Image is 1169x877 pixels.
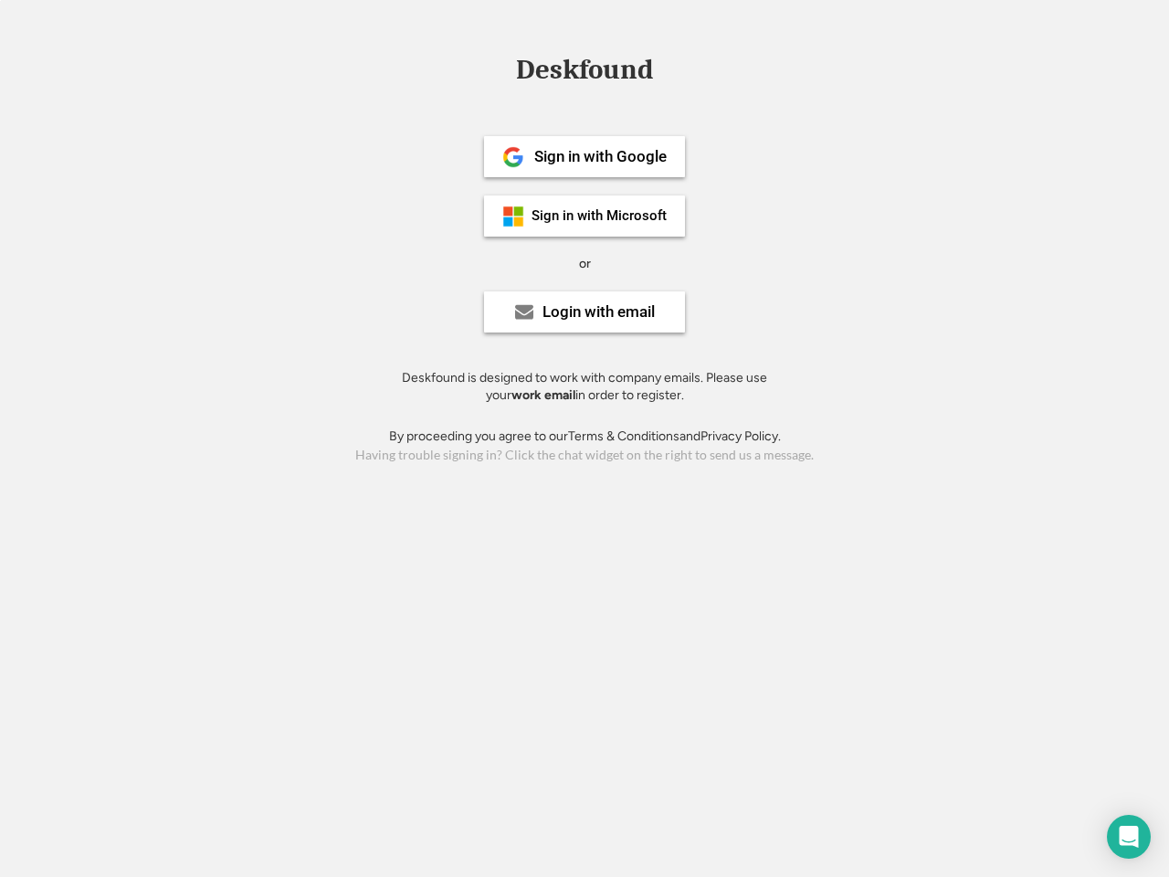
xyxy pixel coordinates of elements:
div: Sign in with Google [534,149,667,164]
a: Privacy Policy. [700,428,781,444]
a: Terms & Conditions [568,428,679,444]
img: 1024px-Google__G__Logo.svg.png [502,146,524,168]
div: Deskfound is designed to work with company emails. Please use your in order to register. [379,369,790,405]
div: By proceeding you agree to our and [389,428,781,446]
strong: work email [511,387,575,403]
div: or [579,255,591,273]
img: ms-symbollockup_mssymbol_19.png [502,206,524,227]
div: Open Intercom Messenger [1107,815,1151,859]
div: Deskfound [507,56,662,84]
div: Login with email [542,304,655,320]
div: Sign in with Microsoft [532,209,667,223]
